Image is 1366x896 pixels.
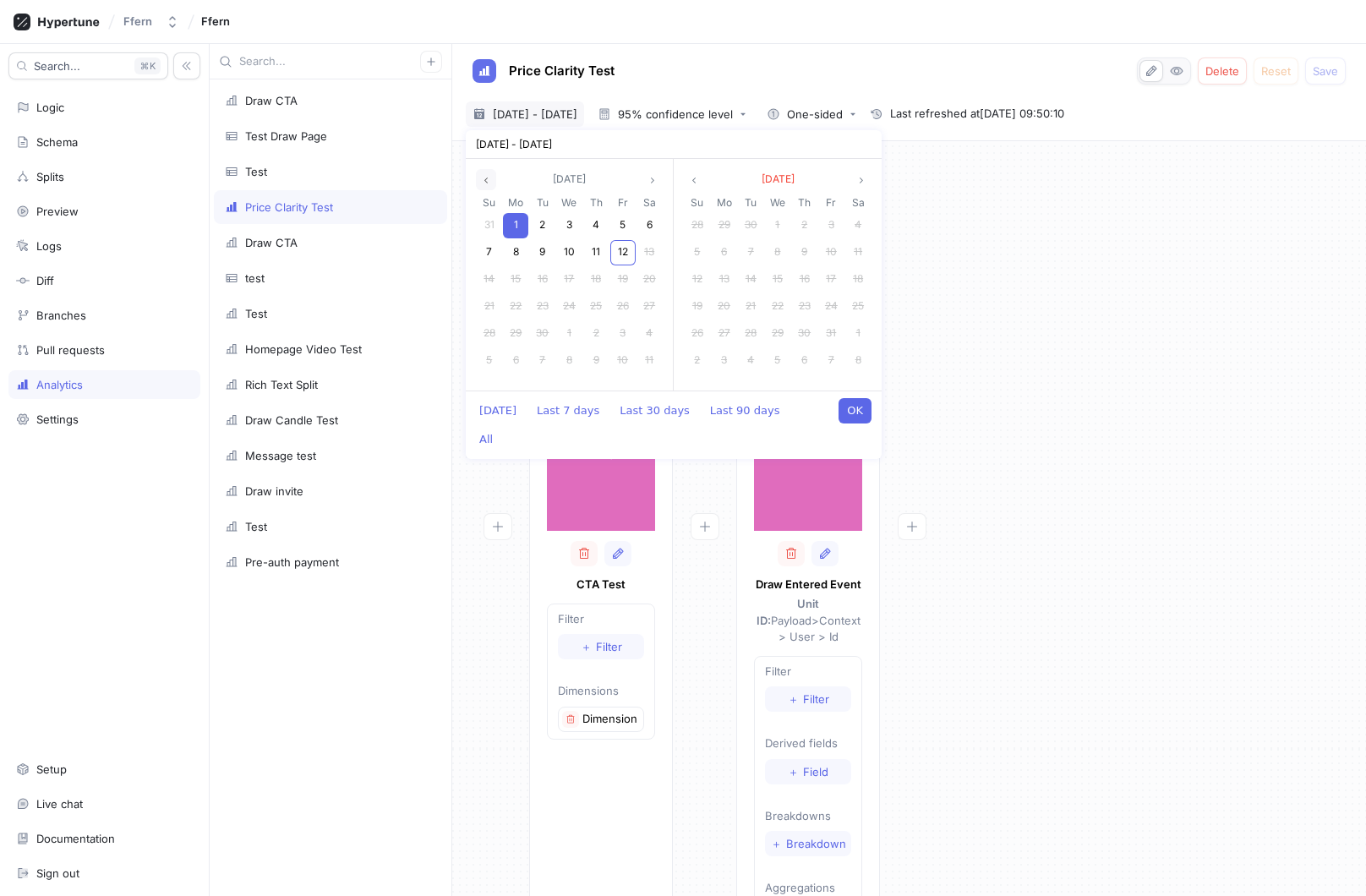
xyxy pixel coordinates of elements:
[645,353,653,366] span: 11
[791,239,818,266] div: 09 Oct 2025
[581,642,592,652] span: ＋
[644,245,654,258] span: 13
[791,212,818,239] div: 02 Oct 2025
[538,272,548,285] span: 16
[529,347,556,374] div: 07 Oct 2025
[537,299,549,312] span: 23
[611,398,698,423] button: Last 30 days
[772,326,784,339] span: 29
[694,245,700,258] span: 5
[839,398,872,423] button: OK
[123,14,152,29] div: Ffern
[851,169,872,190] button: angle right
[685,294,710,320] div: 19
[583,348,609,374] div: 9
[764,347,791,374] div: 05 Nov 2025
[801,245,807,258] span: 9
[618,272,628,285] span: 19
[1305,57,1346,85] button: Save
[34,61,80,71] span: Search...
[801,218,807,231] span: 2
[510,299,522,312] span: 22
[503,212,530,239] div: 01 Sep 2025
[610,240,636,265] div: 12
[530,348,555,374] div: 7
[818,294,844,320] div: 24
[636,320,663,347] div: 04 Oct 2025
[737,239,764,266] div: 07 Oct 2025
[637,213,662,238] div: 6
[484,272,494,285] span: 14
[684,320,711,347] div: 26 Oct 2025
[765,759,851,784] button: ＋Field
[610,213,636,238] div: 5
[712,267,737,292] div: 13
[826,245,837,258] span: 10
[564,245,575,258] span: 10
[765,213,790,238] div: 1
[617,353,628,366] span: 10
[684,293,711,320] div: 19 Oct 2025
[610,294,636,320] div: 26
[646,326,653,339] span: 4
[719,272,729,285] span: 13
[800,272,810,285] span: 16
[503,240,528,265] div: 8
[556,348,582,374] div: 8
[609,266,637,293] div: 19 Sep 2025
[845,321,871,347] div: 1
[134,57,161,74] div: K
[609,293,637,320] div: 26 Sep 2025
[117,8,186,36] button: Ffern
[788,767,799,777] span: ＋
[719,326,730,339] span: 27
[546,169,593,189] button: [DATE]
[712,240,737,265] div: 6
[719,218,730,231] span: 29
[503,321,528,347] div: 29
[583,213,609,238] div: 4
[737,347,764,374] div: 04 Nov 2025
[765,831,851,856] button: ＋Breakdown
[825,299,838,312] span: 24
[856,326,861,339] span: 1
[792,321,817,347] div: 30
[511,272,521,285] span: 15
[529,320,556,347] div: 30 Sep 2025
[539,218,545,231] span: 2
[738,348,763,374] div: 4
[8,824,200,853] a: Documentation
[529,293,556,320] div: 23 Sep 2025
[755,169,801,189] button: [DATE]
[738,213,763,238] div: 30
[764,212,791,239] div: 01 Oct 2025
[593,326,599,339] span: 2
[844,347,872,374] div: 08 Nov 2025
[712,294,737,320] div: 20
[818,320,845,347] div: 31 Oct 2025
[845,348,871,374] div: 8
[1205,66,1239,76] span: Delete
[530,294,555,320] div: 23
[484,218,494,231] span: 31
[737,320,764,347] div: 28 Oct 2025
[583,294,609,320] div: 25
[772,299,784,312] span: 22
[853,272,863,285] span: 18
[791,266,818,293] div: 16 Oct 2025
[711,320,738,347] div: 27 Oct 2025
[745,326,757,339] span: 28
[1198,57,1247,85] button: Delete
[556,213,582,238] div: 3
[618,245,628,258] span: 12
[556,347,583,374] div: 08 Oct 2025
[764,266,791,293] div: 15 Oct 2025
[711,293,738,320] div: 20 Oct 2025
[818,240,844,265] div: 10
[476,169,496,190] button: angle left
[503,213,528,238] div: 1
[691,326,703,339] span: 26
[786,839,846,849] span: Breakdown
[737,212,764,239] div: 30 Sep 2025
[826,272,836,285] span: 17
